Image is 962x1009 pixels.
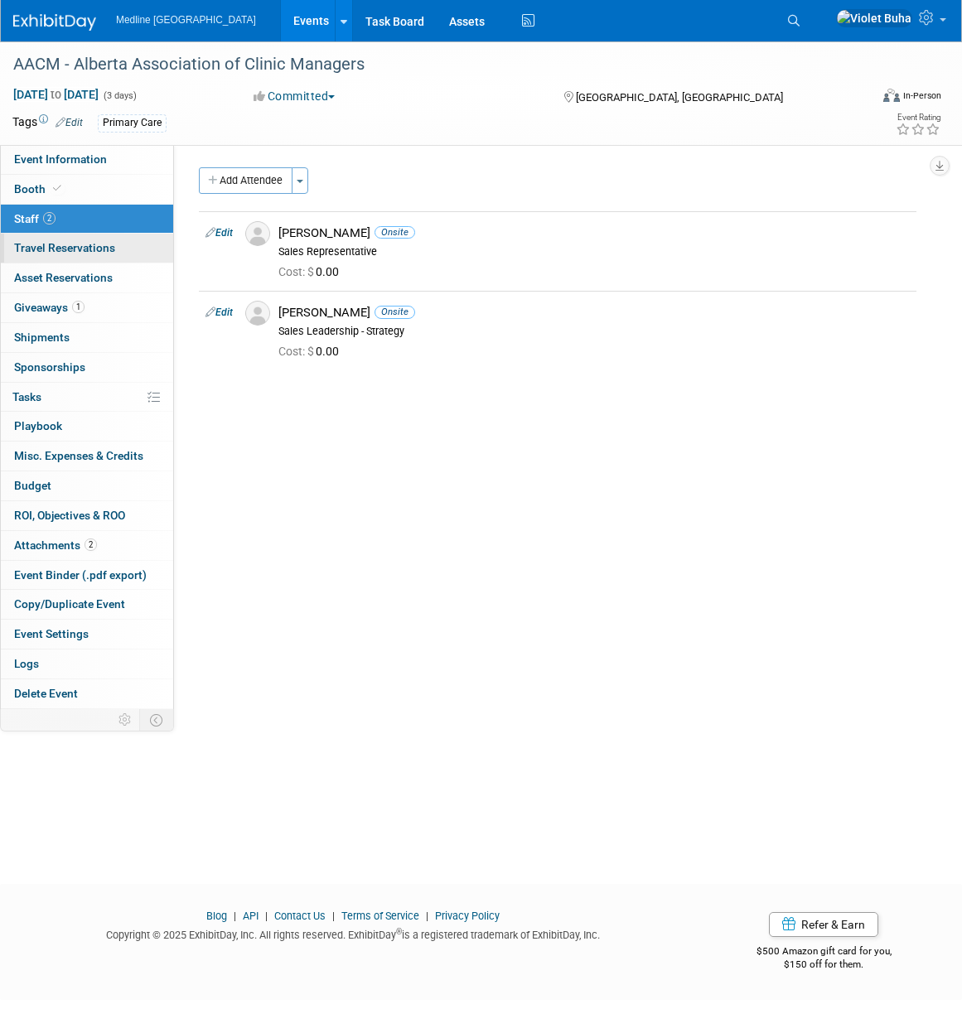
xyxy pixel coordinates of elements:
[278,305,910,321] div: [PERSON_NAME]
[140,709,174,731] td: Toggle Event Tabs
[43,212,56,224] span: 2
[274,910,326,922] a: Contact Us
[1,145,173,174] a: Event Information
[836,9,912,27] img: Violet Buha
[375,306,415,318] span: Onsite
[206,910,227,922] a: Blog
[1,679,173,708] a: Delete Event
[12,113,83,133] td: Tags
[98,114,167,132] div: Primary Care
[1,471,173,500] a: Budget
[245,221,270,246] img: Associate-Profile-5.png
[111,709,140,731] td: Personalize Event Tab Strip
[12,924,694,943] div: Copyright © 2025 ExhibitDay, Inc. All rights reserved. ExhibitDay is a registered trademark of Ex...
[199,167,292,194] button: Add Attendee
[435,910,500,922] a: Privacy Policy
[7,50,850,80] div: AACM - Alberta Association of Clinic Managers
[1,175,173,204] a: Booth
[278,325,910,338] div: Sales Leadership - Strategy
[1,323,173,352] a: Shipments
[278,345,346,358] span: 0.00
[56,117,83,128] a: Edit
[14,301,85,314] span: Giveaways
[13,14,96,31] img: ExhibitDay
[1,293,173,322] a: Giveaways1
[48,88,64,101] span: to
[14,331,70,344] span: Shipments
[53,184,61,193] i: Booth reservation complete
[341,910,419,922] a: Terms of Service
[12,87,99,102] span: [DATE] [DATE]
[896,113,940,122] div: Event Rating
[102,90,137,101] span: (3 days)
[576,91,783,104] span: [GEOGRAPHIC_DATA], [GEOGRAPHIC_DATA]
[328,910,339,922] span: |
[422,910,433,922] span: |
[14,419,62,432] span: Playbook
[278,225,910,241] div: [PERSON_NAME]
[205,227,233,239] a: Edit
[1,234,173,263] a: Travel Reservations
[14,509,125,522] span: ROI, Objectives & ROO
[278,245,910,258] div: Sales Representative
[375,226,415,239] span: Onsite
[14,212,56,225] span: Staff
[248,88,341,104] button: Committed
[1,412,173,441] a: Playbook
[1,442,173,471] a: Misc. Expenses & Credits
[243,910,259,922] a: API
[396,927,402,936] sup: ®
[14,687,78,700] span: Delete Event
[902,89,941,102] div: In-Person
[72,301,85,313] span: 1
[14,449,143,462] span: Misc. Expenses & Credits
[14,597,125,611] span: Copy/Duplicate Event
[205,307,233,318] a: Edit
[14,538,97,552] span: Attachments
[1,501,173,530] a: ROI, Objectives & ROO
[1,561,173,590] a: Event Binder (.pdf export)
[245,301,270,326] img: Associate-Profile-5.png
[12,390,41,403] span: Tasks
[14,241,115,254] span: Travel Reservations
[14,568,147,582] span: Event Binder (.pdf export)
[718,934,929,972] div: $500 Amazon gift card for you,
[261,910,272,922] span: |
[116,14,256,26] span: Medline [GEOGRAPHIC_DATA]
[230,910,240,922] span: |
[278,265,316,278] span: Cost: $
[718,958,929,972] div: $150 off for them.
[278,265,346,278] span: 0.00
[14,152,107,166] span: Event Information
[1,590,173,619] a: Copy/Duplicate Event
[14,271,113,284] span: Asset Reservations
[14,657,39,670] span: Logs
[14,182,65,196] span: Booth
[1,383,173,412] a: Tasks
[1,649,173,678] a: Logs
[14,627,89,640] span: Event Settings
[883,89,900,102] img: Format-Inperson.png
[278,345,316,358] span: Cost: $
[14,360,85,374] span: Sponsorships
[1,531,173,560] a: Attachments2
[85,538,97,551] span: 2
[14,479,51,492] span: Budget
[797,86,941,111] div: Event Format
[1,620,173,649] a: Event Settings
[769,912,878,937] a: Refer & Earn
[1,353,173,382] a: Sponsorships
[1,205,173,234] a: Staff2
[1,263,173,292] a: Asset Reservations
